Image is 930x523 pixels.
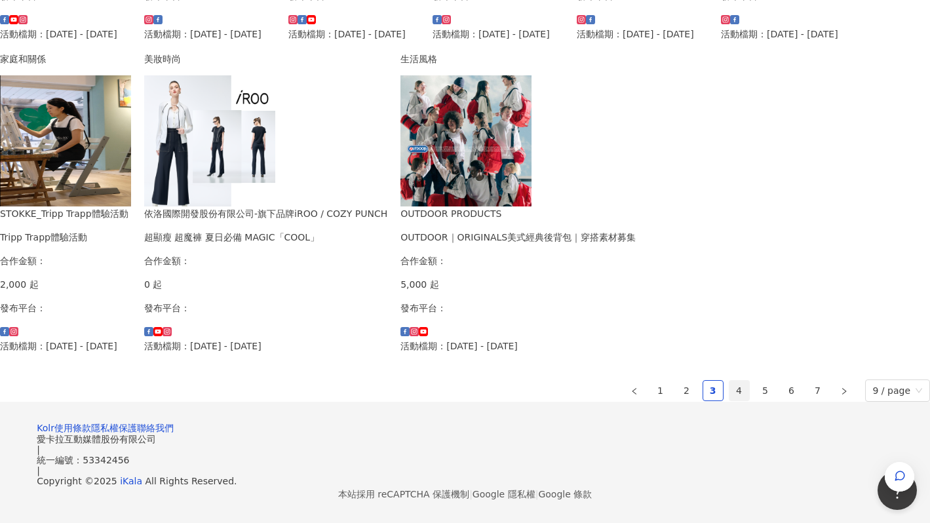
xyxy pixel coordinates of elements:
[651,381,670,400] a: 1
[781,380,802,401] li: 6
[120,476,142,486] a: iKala
[338,486,592,502] span: 本站採用 reCAPTCHA 保護機制
[91,423,137,433] a: 隱私權保護
[400,230,636,244] div: OUTDOOR｜ORIGINALS美式經典後背包｜穿搭素材募集
[807,380,828,401] li: 7
[144,206,387,221] div: 依洛國際開發股份有限公司-旗下品牌iROO / COZY PUNCH
[469,489,473,499] span: |
[400,254,636,268] p: 合作金額：
[721,27,852,41] p: 活動檔期：[DATE] - [DATE]
[624,380,645,401] button: left
[538,489,592,499] a: Google 條款
[54,423,91,433] a: 使用條款
[37,465,40,476] span: |
[37,434,893,444] div: 愛卡拉互動媒體股份有限公司
[473,489,535,499] a: Google 隱私權
[400,206,636,221] div: OUTDOOR PRODUCTS
[37,444,40,455] span: |
[676,380,697,401] li: 2
[755,380,776,401] li: 5
[433,27,564,41] p: 活動檔期：[DATE] - [DATE]
[577,27,708,41] p: 活動檔期：[DATE] - [DATE]
[137,423,174,433] a: 聯絡我們
[144,75,275,206] img: ONE TONE彩虹衣
[400,52,636,66] div: 生活風格
[878,471,917,510] iframe: Help Scout Beacon - Open
[144,339,387,353] p: 活動檔期：[DATE] - [DATE]
[873,380,923,401] span: 9 / page
[729,381,749,400] a: 4
[840,387,848,395] span: right
[37,476,893,486] div: Copyright © 2025 All Rights Reserved.
[782,381,802,400] a: 6
[703,381,723,400] a: 3
[834,380,855,401] button: right
[400,339,636,353] p: 活動檔期：[DATE] - [DATE]
[624,380,645,401] li: Previous Page
[144,254,387,268] p: 合作金額：
[37,423,54,433] a: Kolr
[703,380,724,401] li: 3
[144,277,387,292] p: 0 起
[630,387,638,395] span: left
[144,27,275,41] p: 活動檔期：[DATE] - [DATE]
[756,381,775,400] a: 5
[288,27,419,41] p: 活動檔期：[DATE] - [DATE]
[37,455,893,465] div: 統一編號：53342456
[808,381,828,400] a: 7
[729,380,750,401] li: 4
[400,301,636,315] p: 發布平台：
[400,277,636,292] p: 5,000 起
[535,489,539,499] span: |
[144,230,387,244] div: 超顯瘦 超魔褲 夏日必備 MAGIC「COOL」
[677,381,697,400] a: 2
[650,380,671,401] li: 1
[144,52,387,66] div: 美妝時尚
[400,75,532,206] img: 【OUTDOOR】ORIGINALS美式經典後背包M
[144,301,387,315] p: 發布平台：
[834,380,855,401] li: Next Page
